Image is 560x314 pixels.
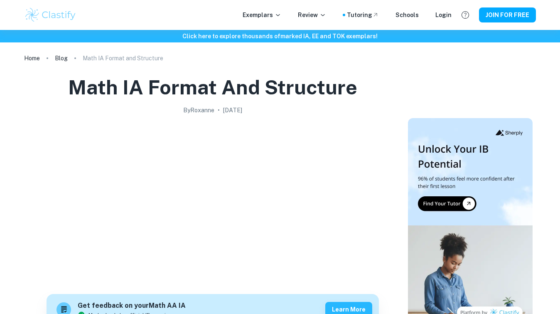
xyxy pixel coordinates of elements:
button: JOIN FOR FREE [479,7,536,22]
p: Review [298,10,326,20]
h6: Click here to explore thousands of marked IA, EE and TOK exemplars ! [2,32,558,41]
h2: By Roxanne [183,106,214,115]
a: Home [24,52,40,64]
a: Tutoring [347,10,379,20]
a: Schools [395,10,419,20]
p: • [218,106,220,115]
h1: Math IA Format and Structure [68,74,357,101]
button: Help and Feedback [458,8,472,22]
a: Blog [55,52,68,64]
h2: [DATE] [223,106,242,115]
img: Clastify logo [24,7,77,23]
p: Math IA Format and Structure [83,54,163,63]
img: Math IA Format and Structure cover image [47,118,379,284]
h6: Get feedback on your Math AA IA [78,301,186,311]
a: Login [435,10,452,20]
p: Exemplars [243,10,281,20]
